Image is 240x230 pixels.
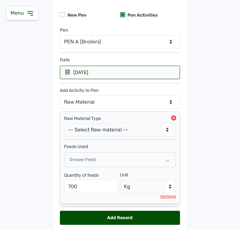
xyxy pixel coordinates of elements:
div: Pen Activities [125,12,158,19]
div: Add Record [60,211,180,225]
div: Quantity of feeds [64,172,118,179]
a: Menu [11,10,34,16]
div: New Pen [65,12,86,19]
div: Unit [120,172,128,178]
div: Add Activity to Pen [60,84,98,94]
div: Pen [60,27,68,33]
div: remove [160,193,176,200]
div: [DATE] [73,69,88,76]
div: Date [60,53,180,66]
span: Menu [11,10,26,16]
div: Raw Material Type [64,115,176,122]
span: Grower Feed [69,157,96,162]
div: feeds Used [64,140,176,150]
